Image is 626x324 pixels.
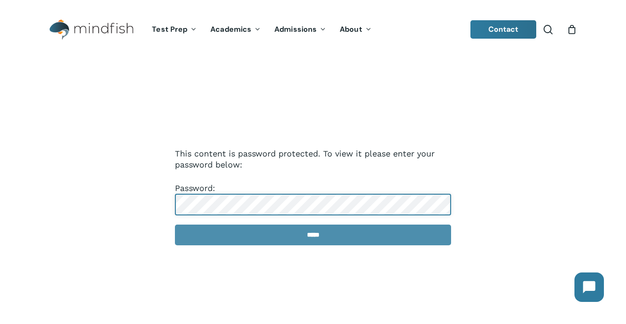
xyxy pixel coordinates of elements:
[274,24,317,34] span: Admissions
[488,24,519,34] span: Contact
[145,12,378,47] nav: Main Menu
[175,194,451,215] input: Password:
[210,24,251,34] span: Academics
[470,20,537,39] a: Contact
[567,24,577,35] a: Cart
[267,26,333,34] a: Admissions
[145,26,203,34] a: Test Prep
[37,12,589,47] header: Main Menu
[340,24,362,34] span: About
[333,26,378,34] a: About
[565,263,613,311] iframe: Chatbot
[175,183,451,209] label: Password:
[203,26,267,34] a: Academics
[152,24,187,34] span: Test Prep
[175,148,451,183] p: This content is password protected. To view it please enter your password below:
